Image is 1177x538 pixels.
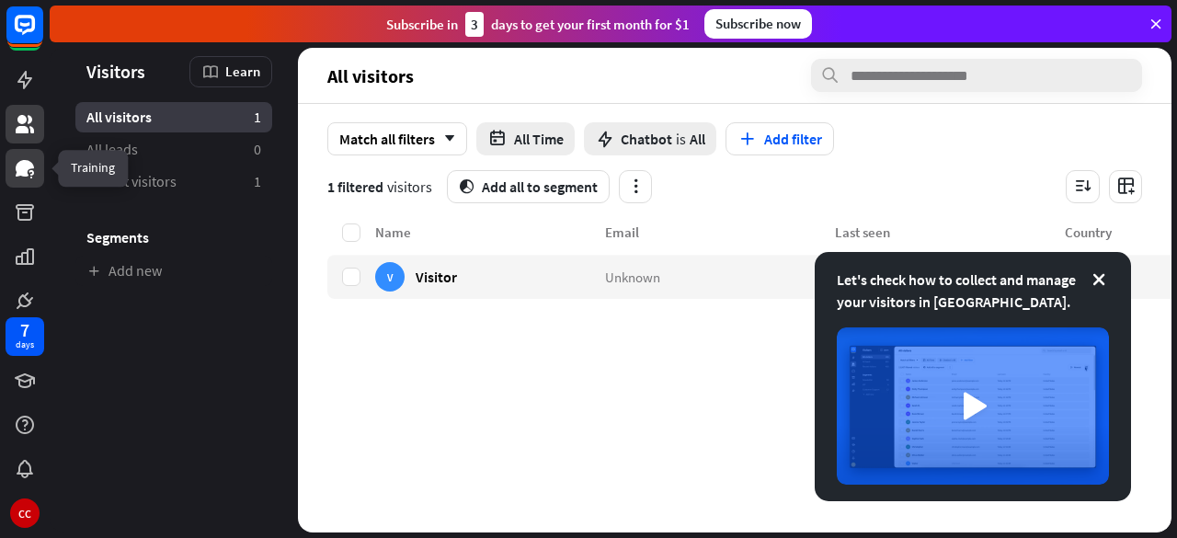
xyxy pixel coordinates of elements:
[476,122,575,155] button: All Time
[86,108,152,127] span: All visitors
[15,7,70,63] button: Open LiveChat chat widget
[225,63,260,80] span: Learn
[690,130,705,148] span: All
[6,317,44,356] a: 7 days
[676,130,686,148] span: is
[375,262,405,292] div: V
[75,256,272,286] a: Add new
[75,134,272,165] a: All leads 0
[837,327,1109,485] img: image
[20,322,29,338] div: 7
[86,140,138,159] span: All leads
[327,122,467,155] div: Match all filters
[254,140,261,159] aside: 0
[75,228,272,246] h3: Segments
[435,133,455,144] i: arrow_down
[447,170,610,203] button: segmentAdd all to segment
[254,108,261,127] aside: 1
[386,12,690,37] div: Subscribe in days to get your first month for $1
[75,166,272,197] a: Recent visitors 1
[86,61,145,82] span: Visitors
[86,172,177,191] span: Recent visitors
[416,268,457,285] span: Visitor
[16,338,34,351] div: days
[327,65,414,86] span: All visitors
[375,223,605,241] div: Name
[621,130,672,148] span: Chatbot
[327,177,383,196] span: 1 filtered
[465,12,484,37] div: 3
[726,122,834,155] button: Add filter
[387,177,432,196] span: visitors
[704,9,812,39] div: Subscribe now
[837,269,1109,313] div: Let's check how to collect and manage your visitors in [GEOGRAPHIC_DATA].
[605,223,835,241] div: Email
[835,223,1065,241] div: Last seen
[10,498,40,528] div: CC
[254,172,261,191] aside: 1
[605,268,660,285] span: Unknown
[459,179,474,194] i: segment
